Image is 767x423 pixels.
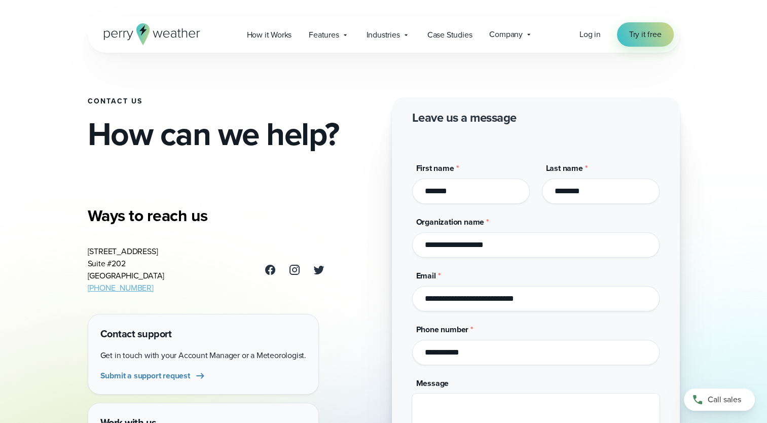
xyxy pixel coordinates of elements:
[412,110,517,126] h2: Leave us a message
[416,216,485,228] span: Organization name
[546,162,583,174] span: Last name
[579,28,601,41] a: Log in
[416,162,454,174] span: First name
[100,370,206,382] a: Submit a support request
[100,370,190,382] span: Submit a support request
[88,205,325,226] h3: Ways to reach us
[419,24,481,45] a: Case Studies
[100,327,306,341] h4: Contact support
[708,394,741,406] span: Call sales
[416,270,436,281] span: Email
[416,324,469,335] span: Phone number
[309,29,339,41] span: Features
[247,29,292,41] span: How it Works
[238,24,301,45] a: How it Works
[416,377,449,389] span: Message
[88,97,376,105] h1: Contact Us
[629,28,662,41] span: Try it free
[427,29,472,41] span: Case Studies
[617,22,674,47] a: Try it free
[489,28,523,41] span: Company
[684,389,755,411] a: Call sales
[579,28,601,40] span: Log in
[367,29,400,41] span: Industries
[100,349,306,362] p: Get in touch with your Account Manager or a Meteorologist.
[88,118,376,150] h2: How can we help?
[88,245,165,294] address: [STREET_ADDRESS] Suite #202 [GEOGRAPHIC_DATA]
[88,282,154,294] a: [PHONE_NUMBER]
